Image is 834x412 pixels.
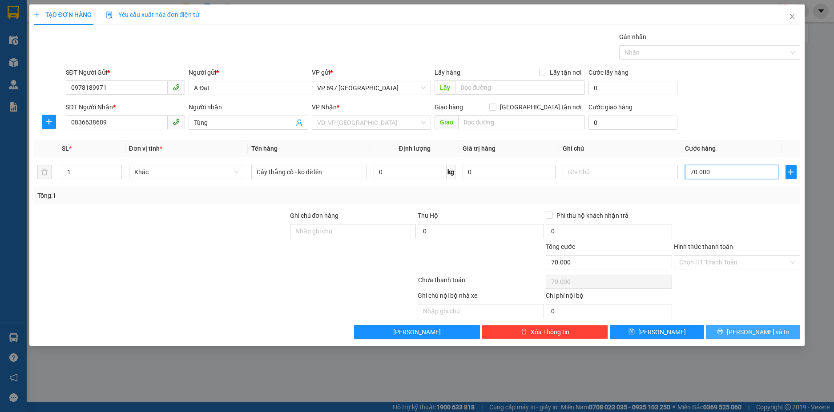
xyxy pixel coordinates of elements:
[588,69,629,76] label: Cước lấy hàng
[37,191,322,200] div: Tổng: 1
[312,104,337,111] span: VP Nhận
[546,291,672,304] div: Chi phí nội bộ
[173,84,180,91] span: phone
[34,11,92,18] span: TẠO ĐƠN HÀNG
[463,165,556,179] input: 0
[563,165,678,179] input: Ghi Chú
[706,325,800,339] button: printer[PERSON_NAME] và In
[129,145,162,152] span: Đơn vị tính
[610,325,704,339] button: save[PERSON_NAME]
[463,145,496,152] span: Giá trị hàng
[455,80,585,95] input: Dọc đường
[42,115,56,129] button: plus
[189,68,308,77] div: Người gửi
[521,328,527,336] span: delete
[417,275,545,291] div: Chưa thanh toán
[786,165,797,179] button: plus
[251,165,367,179] input: VD: Bàn, Ghế
[546,68,585,77] span: Lấy tận nơi
[447,165,455,179] span: kg
[290,224,416,238] input: Ghi chú đơn hàng
[106,11,200,18] span: Yêu cầu xuất hóa đơn điện tử
[435,104,463,111] span: Giao hàng
[312,68,431,77] div: VP gửi
[553,211,632,220] span: Phí thu hộ khách nhận trả
[435,69,460,76] span: Lấy hàng
[62,145,69,152] span: SL
[34,12,40,18] span: plus
[588,81,677,95] input: Cước lấy hàng
[399,145,430,152] span: Định lượng
[458,115,585,129] input: Dọc đường
[134,165,239,179] span: Khác
[66,102,185,112] div: SĐT Người Nhận
[189,102,308,112] div: Người nhận
[619,33,646,40] label: Gán nhãn
[780,4,805,29] button: Close
[66,68,185,77] div: SĐT Người Gửi
[588,104,633,111] label: Cước giao hàng
[727,327,789,337] span: [PERSON_NAME] và In
[393,327,441,337] span: [PERSON_NAME]
[685,145,716,152] span: Cước hàng
[251,145,278,152] span: Tên hàng
[37,165,52,179] button: delete
[789,13,796,20] span: close
[418,304,544,318] input: Nhập ghi chú
[296,119,303,126] span: user-add
[559,140,681,157] th: Ghi chú
[317,81,426,95] span: VP 697 Điện Biên Phủ
[290,212,339,219] label: Ghi chú đơn hàng
[717,328,723,336] span: printer
[173,118,180,125] span: phone
[546,243,575,250] span: Tổng cước
[588,116,677,130] input: Cước giao hàng
[786,168,797,176] span: plus
[629,328,635,336] span: save
[482,325,608,339] button: deleteXóa Thông tin
[531,327,569,337] span: Xóa Thông tin
[354,325,480,339] button: [PERSON_NAME]
[42,118,56,125] span: plus
[435,115,458,129] span: Giao
[106,12,113,19] img: icon
[674,243,733,250] label: Hình thức thanh toán
[638,327,686,337] span: [PERSON_NAME]
[418,291,544,304] div: Ghi chú nội bộ nhà xe
[496,102,585,112] span: [GEOGRAPHIC_DATA] tận nơi
[418,212,438,219] span: Thu Hộ
[435,80,455,95] span: Lấy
